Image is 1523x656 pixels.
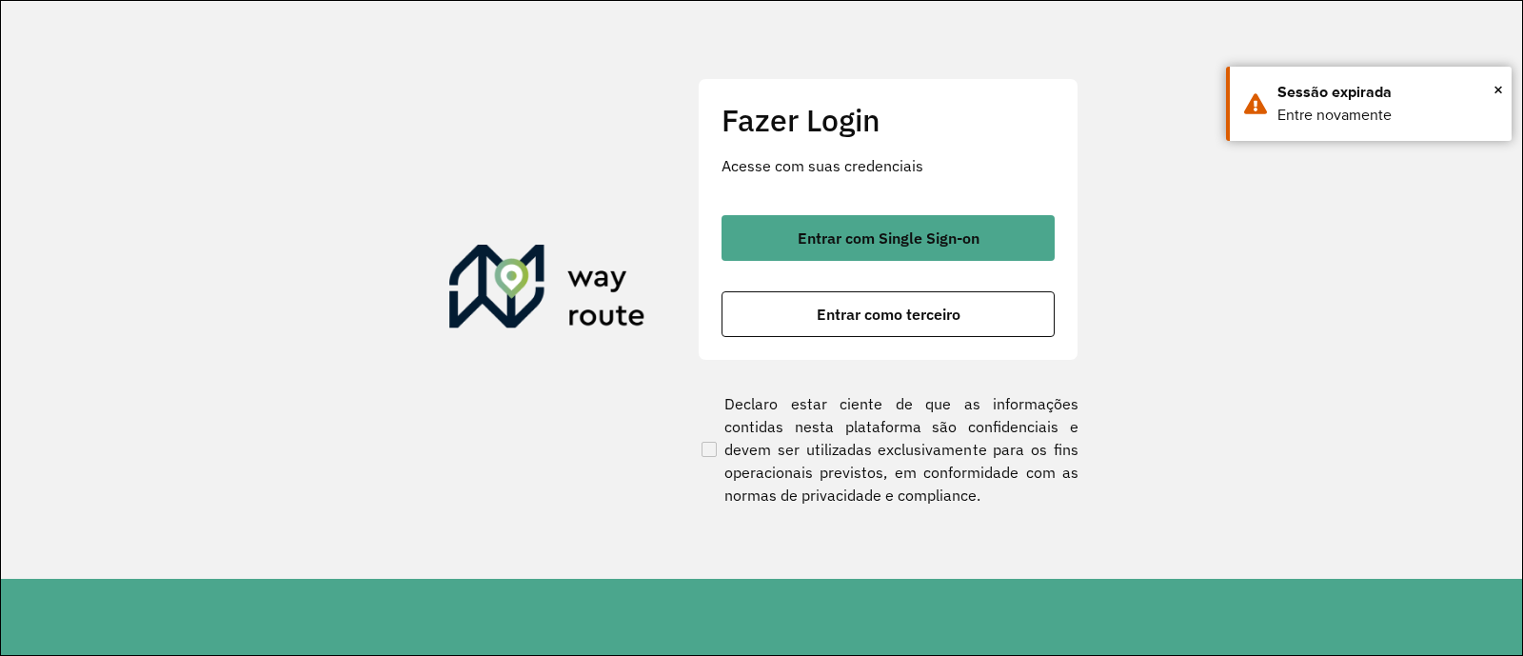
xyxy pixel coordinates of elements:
img: Roteirizador AmbevTech [449,245,645,336]
button: button [722,215,1055,261]
span: Entrar com Single Sign-on [798,230,979,246]
h2: Fazer Login [722,102,1055,138]
span: Entrar como terceiro [817,307,960,322]
button: Close [1493,75,1503,104]
p: Acesse com suas credenciais [722,154,1055,177]
span: × [1493,75,1503,104]
div: Entre novamente [1277,104,1497,127]
div: Sessão expirada [1277,81,1497,104]
label: Declaro estar ciente de que as informações contidas nesta plataforma são confidenciais e devem se... [698,392,1078,507]
button: button [722,291,1055,337]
